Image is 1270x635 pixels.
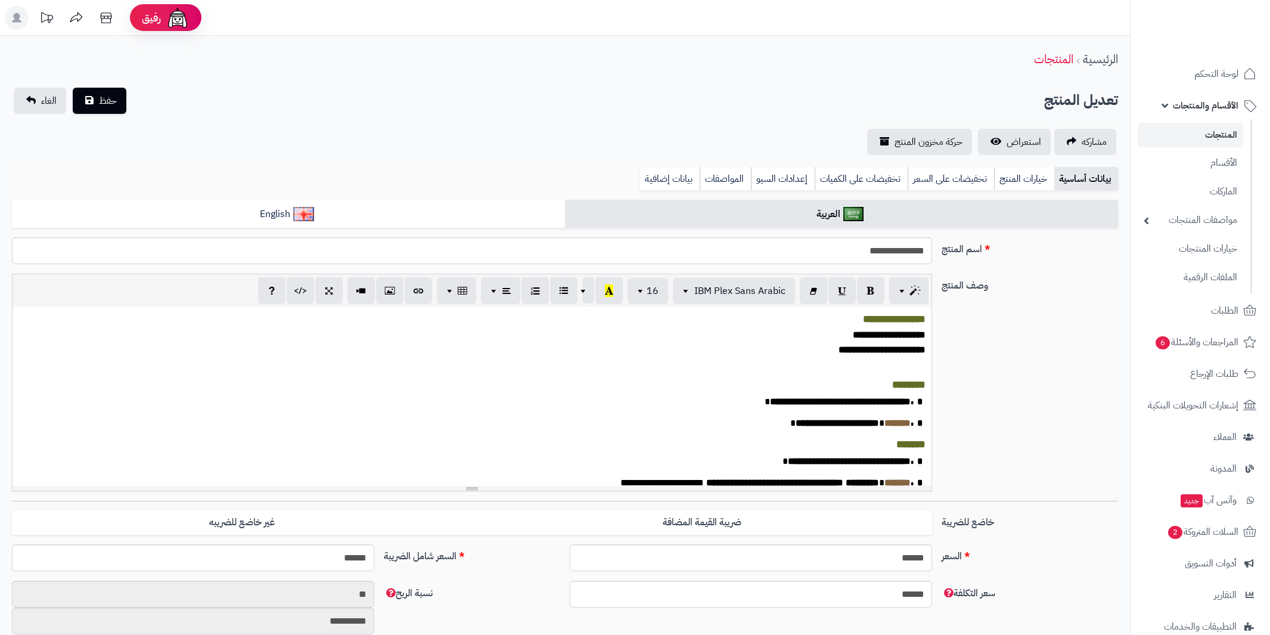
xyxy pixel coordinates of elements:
span: جديد [1181,494,1203,507]
label: ضريبة القيمة المضافة [472,510,932,535]
a: إشعارات التحويلات البنكية [1138,391,1263,420]
img: logo-2.png [1189,9,1259,34]
label: السعر [937,544,1123,563]
a: خيارات المنتجات [1138,236,1243,262]
a: الطلبات [1138,296,1263,325]
span: أدوات التسويق [1185,555,1237,572]
a: المواصفات [700,167,751,191]
span: حركة مخزون المنتج [895,135,962,149]
a: العملاء [1138,423,1263,451]
label: خاضع للضريبة [937,510,1123,529]
span: نسبة الربح [384,586,433,600]
span: المراجعات والأسئلة [1154,334,1238,351]
span: التطبيقات والخدمات [1164,618,1237,635]
span: إشعارات التحويلات البنكية [1148,397,1238,414]
label: السعر شامل الضريبة [379,544,565,563]
span: لوحة التحكم [1194,66,1238,82]
img: English [293,207,314,221]
a: المراجعات والأسئلة6 [1138,328,1263,357]
a: وآتس آبجديد [1138,486,1263,515]
span: 2 [1168,526,1182,539]
a: العربية [565,200,1118,229]
span: 6 [1156,336,1170,349]
a: السلات المتروكة2 [1138,518,1263,546]
span: الأقسام والمنتجات [1173,97,1238,114]
span: رفيق [142,11,161,25]
button: حفظ [73,88,126,114]
a: مواصفات المنتجات [1138,207,1243,233]
a: طلبات الإرجاع [1138,360,1263,388]
a: المنتجات [1034,50,1073,68]
span: التقارير [1214,587,1237,603]
a: تخفيضات على الكميات [815,167,908,191]
label: غير خاضع للضريبه [12,510,472,535]
a: الماركات [1138,179,1243,205]
a: مشاركه [1054,129,1116,155]
a: لوحة التحكم [1138,60,1263,88]
span: الطلبات [1211,302,1238,319]
span: طلبات الإرجاع [1190,365,1238,382]
img: ai-face.png [166,6,190,30]
a: بيانات أساسية [1054,167,1118,191]
span: استعراض [1007,135,1041,149]
a: الملفات الرقمية [1138,265,1243,290]
span: المدونة [1210,460,1237,477]
span: مشاركه [1082,135,1107,149]
a: الغاء [14,88,66,114]
span: IBM Plex Sans Arabic [694,284,785,298]
span: 16 [647,284,659,298]
img: العربية [843,207,864,221]
button: 16 [628,278,668,304]
label: وصف المنتج [937,274,1123,293]
span: الغاء [41,94,57,108]
a: التقارير [1138,581,1263,609]
a: الرئيسية [1083,50,1118,68]
a: تخفيضات على السعر [908,167,994,191]
a: English [12,200,565,229]
a: تحديثات المنصة [32,6,61,33]
span: حفظ [99,94,117,108]
span: وآتس آب [1179,492,1237,509]
span: العملاء [1213,429,1237,445]
a: إعدادات السيو [751,167,815,191]
span: السلات المتروكة [1167,524,1238,540]
a: استعراض [978,129,1051,155]
a: حركة مخزون المنتج [867,129,972,155]
a: الأقسام [1138,150,1243,176]
h2: تعديل المنتج [1044,88,1118,113]
a: بيانات إضافية [640,167,700,191]
a: أدوات التسويق [1138,549,1263,578]
a: خيارات المنتج [994,167,1054,191]
label: اسم المنتج [937,237,1123,256]
span: سعر التكلفة [942,586,995,600]
a: المدونة [1138,454,1263,483]
button: IBM Plex Sans Arabic [673,278,795,304]
a: المنتجات [1138,123,1243,147]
